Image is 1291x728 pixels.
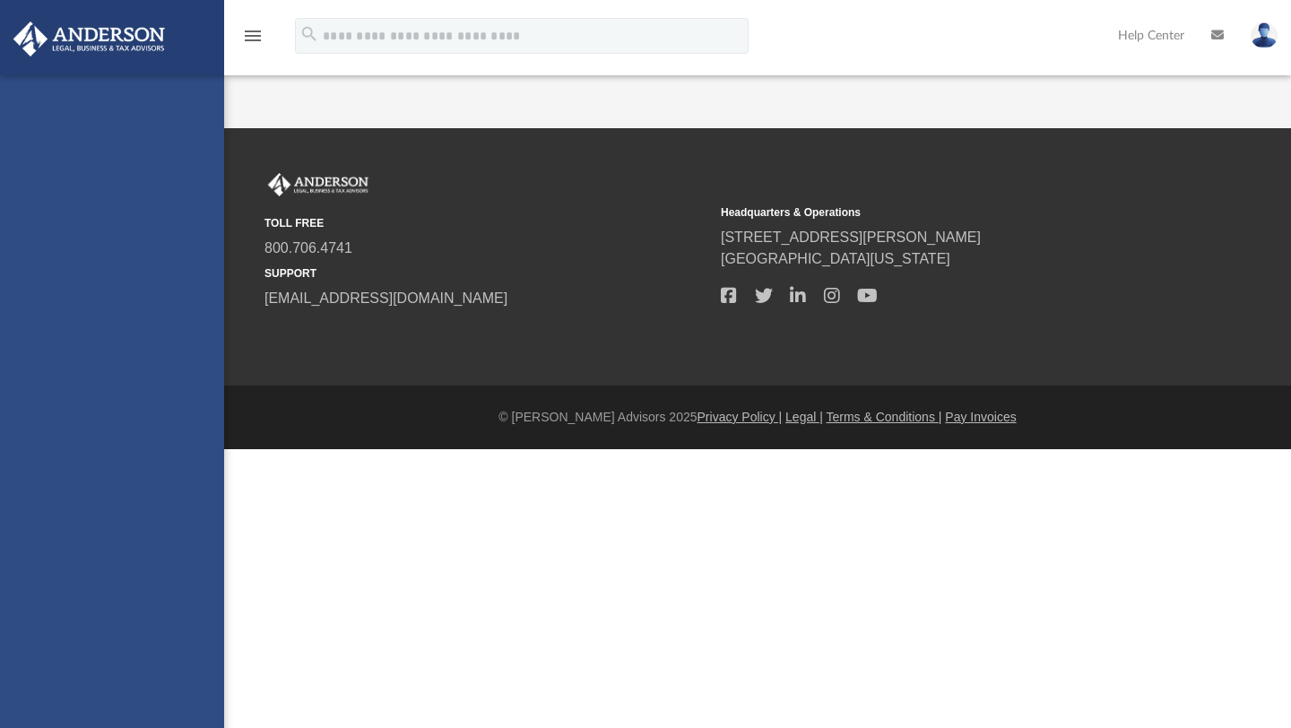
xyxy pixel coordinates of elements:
[264,240,352,256] a: 800.706.4741
[264,215,708,231] small: TOLL FREE
[242,25,264,47] i: menu
[8,22,170,56] img: Anderson Advisors Platinum Portal
[242,34,264,47] a: menu
[264,265,708,282] small: SUPPORT
[697,410,783,424] a: Privacy Policy |
[721,204,1165,221] small: Headquarters & Operations
[264,290,507,306] a: [EMAIL_ADDRESS][DOMAIN_NAME]
[224,408,1291,427] div: © [PERSON_NAME] Advisors 2025
[721,230,981,245] a: [STREET_ADDRESS][PERSON_NAME]
[1251,22,1278,48] img: User Pic
[785,410,823,424] a: Legal |
[827,410,942,424] a: Terms & Conditions |
[264,173,372,196] img: Anderson Advisors Platinum Portal
[299,24,319,44] i: search
[721,251,950,266] a: [GEOGRAPHIC_DATA][US_STATE]
[945,410,1016,424] a: Pay Invoices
